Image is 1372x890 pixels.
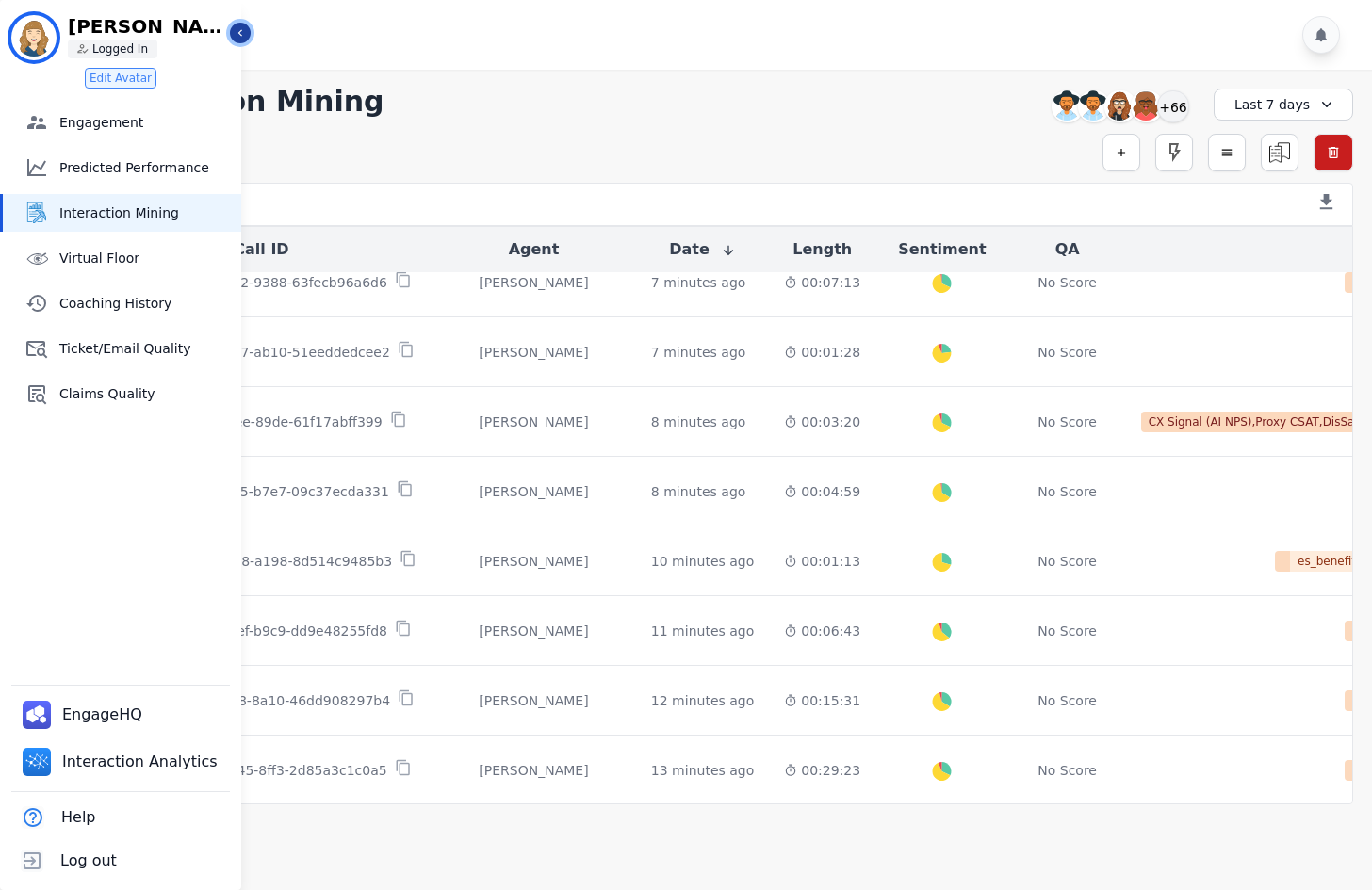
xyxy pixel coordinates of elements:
[108,691,390,710] p: 54e4a525-faab-47a8-8a10-46dd908297b4
[784,552,860,571] div: 00:01:13
[651,273,746,292] div: 7 minutes ago
[3,239,241,277] a: Virtual Floor
[59,384,234,403] span: Claims Quality
[1055,238,1080,261] button: QA
[651,691,754,710] div: 12 minutes ago
[447,622,621,640] div: [PERSON_NAME]
[59,203,234,222] span: Interaction Mining
[60,850,117,872] span: Log out
[1157,90,1189,122] div: +66
[784,413,860,431] div: 00:03:20
[111,761,386,780] p: 48083ad5-bc50-4545-8ff3-2d85a3c1c0a5
[111,273,387,292] p: e29a23d7-50df-49c2-9388-63fecb96a6d6
[447,691,621,710] div: [PERSON_NAME]
[669,238,736,261] button: Date
[1037,343,1097,362] div: No Score
[784,273,860,292] div: 00:07:13
[234,238,288,261] button: Call ID
[109,482,389,501] p: f3828a74-3619-4ae5-b7e7-09c37ecda331
[11,796,99,839] button: Help
[447,413,621,431] div: [PERSON_NAME]
[116,413,382,431] p: 2ff6db7c-59d3-44ee-89de-61f17abff399
[1214,89,1353,121] div: Last 7 days
[1037,273,1097,292] div: No Score
[651,482,746,501] div: 8 minutes ago
[447,343,621,362] div: [PERSON_NAME]
[1037,413,1097,431] div: No Score
[651,343,746,362] div: 7 minutes ago
[447,482,621,501] div: [PERSON_NAME]
[3,375,241,413] a: Claims Quality
[784,691,860,710] div: 00:15:31
[509,238,560,261] button: Agent
[447,273,621,292] div: [PERSON_NAME]
[1037,691,1097,710] div: No Score
[784,343,860,362] div: 00:01:28
[59,294,234,313] span: Coaching History
[651,413,746,431] div: 8 minutes ago
[85,68,156,89] button: Edit Avatar
[59,339,234,358] span: Ticket/Email Quality
[651,622,754,640] div: 11 minutes ago
[111,622,387,640] p: 0b82202b-c26a-40ef-b9c9-dd9e48255fd8
[62,704,146,726] span: EngageHQ
[3,330,241,367] a: Ticket/Email Quality
[784,622,860,640] div: 00:06:43
[1037,761,1097,780] div: No Score
[15,740,229,784] a: Interaction Analytics
[15,693,154,736] a: EngageHQ
[106,552,392,571] p: 421ed8d8-5d2b-4178-a198-8d514c9485b3
[3,104,241,141] a: Engagement
[108,343,390,362] p: 8ce4c5da-dde9-4627-ab10-51eeddedcee2
[1037,622,1097,640] div: No Score
[792,238,852,261] button: Length
[11,15,57,60] img: Bordered avatar
[1037,552,1097,571] div: No Score
[447,552,621,571] div: [PERSON_NAME]
[11,839,121,882] button: Log out
[59,113,234,132] span: Engagement
[651,552,754,571] div: 10 minutes ago
[898,238,986,261] button: Sentiment
[784,482,860,501] div: 00:04:59
[68,17,228,36] p: [PERSON_NAME]
[3,284,241,322] a: Coaching History
[3,194,241,232] a: Interaction Mining
[92,41,148,57] p: Logged In
[1037,482,1097,501] div: No Score
[59,158,234,177] span: Predicted Performance
[61,806,95,829] span: Help
[447,761,621,780] div: [PERSON_NAME]
[784,761,860,780] div: 00:29:23
[651,761,754,780] div: 13 minutes ago
[59,249,234,267] span: Virtual Floor
[3,149,241,186] a: Predicted Performance
[77,43,89,55] img: person
[62,751,221,773] span: Interaction Analytics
